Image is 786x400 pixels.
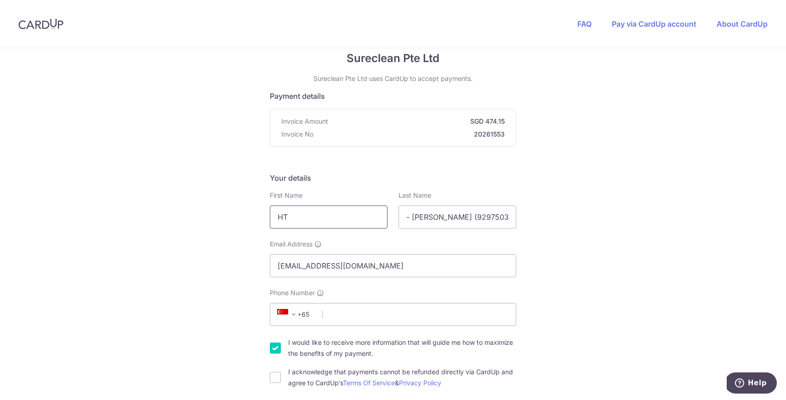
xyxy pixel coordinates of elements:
p: Sureclean Pte Ltd uses CardUp to accept payments. [270,74,516,83]
input: First name [270,206,387,229]
label: I acknowledge that payments cannot be refunded directly via CardUp and agree to CardUp’s & [288,366,516,389]
label: I would like to receive more information that will guide me how to maximize the benefits of my pa... [288,337,516,359]
span: Email Address [270,240,313,249]
span: +65 [277,309,299,320]
span: Invoice No [281,130,313,139]
span: Phone Number [270,288,315,297]
a: About CardUp [717,19,768,29]
input: Last name [399,206,516,229]
label: First Name [270,191,302,200]
span: +65 [274,309,316,320]
a: Privacy Policy [399,379,441,387]
h5: Your details [270,172,516,183]
strong: SGD 474.15 [332,117,505,126]
iframe: Opens a widget where you can find more information [727,372,777,395]
span: Invoice Amount [281,117,328,126]
input: Email address [270,254,516,277]
strong: 20261553 [317,130,505,139]
label: Last Name [399,191,431,200]
span: Sureclean Pte Ltd [270,50,516,67]
a: Pay via CardUp account [612,19,696,29]
a: Terms Of Service [343,379,395,387]
h5: Payment details [270,91,516,102]
a: FAQ [577,19,592,29]
img: CardUp [18,18,63,29]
